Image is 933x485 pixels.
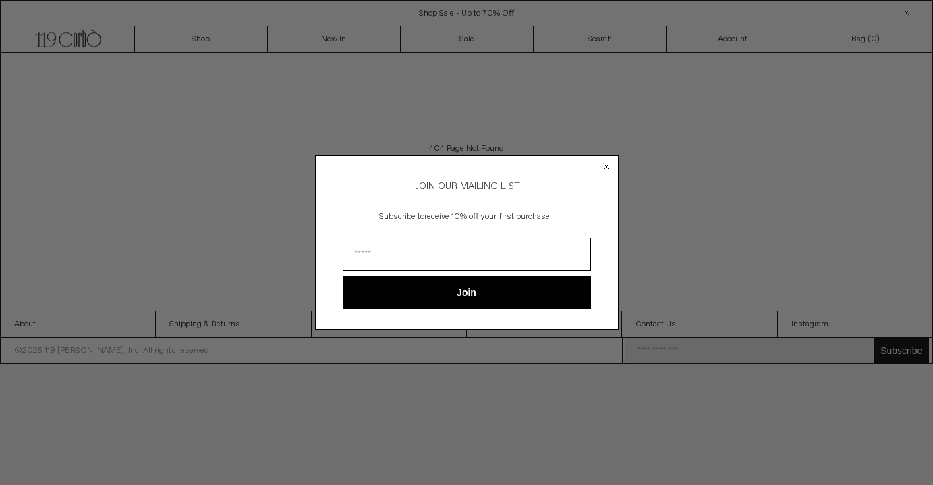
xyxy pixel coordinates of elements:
[379,211,424,222] span: Subscribe to
[343,276,591,309] button: Join
[414,180,520,193] span: JOIN OUR MAILING LIST
[424,211,550,222] span: receive 10% off your first purchase
[600,160,613,174] button: Close dialog
[343,238,591,271] input: Email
